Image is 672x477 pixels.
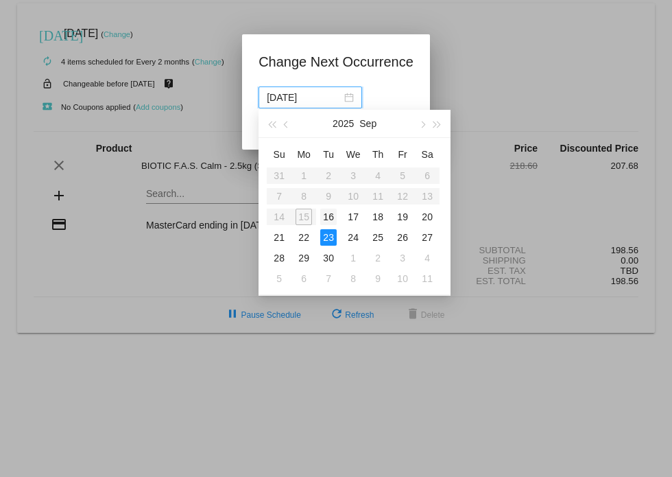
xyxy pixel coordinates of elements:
div: 1 [345,250,361,266]
td: 9/23/2025 [316,227,341,248]
td: 9/20/2025 [415,207,440,227]
th: Sun [267,143,291,165]
td: 9/21/2025 [267,227,291,248]
h1: Change Next Occurrence [259,51,413,73]
button: 2025 [333,110,354,137]
td: 9/17/2025 [341,207,365,227]
button: Sep [359,110,376,137]
div: 26 [394,229,411,246]
div: 11 [419,270,435,287]
div: 17 [345,209,361,225]
td: 10/11/2025 [415,268,440,289]
div: 22 [296,229,312,246]
td: 10/3/2025 [390,248,415,268]
div: 29 [296,250,312,266]
td: 10/8/2025 [341,268,365,289]
td: 9/24/2025 [341,227,365,248]
div: 4 [419,250,435,266]
th: Mon [291,143,316,165]
td: 9/26/2025 [390,227,415,248]
div: 2 [370,250,386,266]
div: 28 [271,250,287,266]
div: 23 [320,229,337,246]
td: 10/10/2025 [390,268,415,289]
td: 9/19/2025 [390,207,415,227]
div: 18 [370,209,386,225]
div: 8 [345,270,361,287]
div: 21 [271,229,287,246]
td: 9/22/2025 [291,227,316,248]
div: 6 [296,270,312,287]
div: 20 [419,209,435,225]
div: 24 [345,229,361,246]
button: Next year (Control + right) [430,110,445,137]
input: Select date [267,90,341,105]
td: 9/25/2025 [365,227,390,248]
th: Thu [365,143,390,165]
td: 9/28/2025 [267,248,291,268]
td: 9/18/2025 [365,207,390,227]
th: Fri [390,143,415,165]
button: Previous month (PageUp) [280,110,295,137]
div: 7 [320,270,337,287]
td: 9/16/2025 [316,207,341,227]
td: 10/4/2025 [415,248,440,268]
button: Next month (PageDown) [414,110,429,137]
td: 10/6/2025 [291,268,316,289]
div: 10 [394,270,411,287]
td: 10/7/2025 [316,268,341,289]
td: 10/9/2025 [365,268,390,289]
div: 19 [394,209,411,225]
td: 9/27/2025 [415,227,440,248]
td: 9/29/2025 [291,248,316,268]
div: 16 [320,209,337,225]
th: Wed [341,143,365,165]
div: 30 [320,250,337,266]
td: 10/5/2025 [267,268,291,289]
td: 10/2/2025 [365,248,390,268]
div: 9 [370,270,386,287]
button: Last year (Control + left) [264,110,279,137]
div: 27 [419,229,435,246]
div: 5 [271,270,287,287]
th: Tue [316,143,341,165]
div: 25 [370,229,386,246]
td: 9/30/2025 [316,248,341,268]
td: 10/1/2025 [341,248,365,268]
div: 3 [394,250,411,266]
th: Sat [415,143,440,165]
